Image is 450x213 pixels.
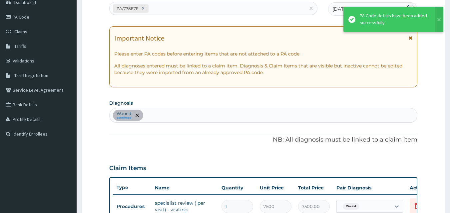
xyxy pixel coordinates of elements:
[332,6,348,12] span: [DATE]
[256,181,295,194] th: Unit Price
[360,12,428,26] div: PA Code details have been added successfully
[109,165,146,172] h3: Claim Items
[114,51,413,57] p: Please enter PA codes before entering items that are not attached to a PA code
[14,29,27,35] span: Claims
[152,181,218,194] th: Name
[333,181,406,194] th: Pair Diagnosis
[109,136,418,144] p: NB: All diagnosis must be linked to a claim item
[117,116,131,120] small: confirmed
[109,100,133,106] label: Diagnosis
[115,5,140,12] div: PA/778E7F
[113,200,152,213] td: Procedures
[218,181,256,194] th: Quantity
[406,181,440,194] th: Actions
[343,203,359,210] span: Wound
[114,62,413,76] p: All diagnoses entered must be linked to a claim item. Diagnosis & Claim Items that are visible bu...
[117,111,131,116] p: Wound
[14,72,48,78] span: Tariff Negotiation
[113,181,152,194] th: Type
[14,43,26,49] span: Tariffs
[295,181,333,194] th: Total Price
[134,112,140,118] span: remove selection option
[114,35,164,42] h1: Important Notice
